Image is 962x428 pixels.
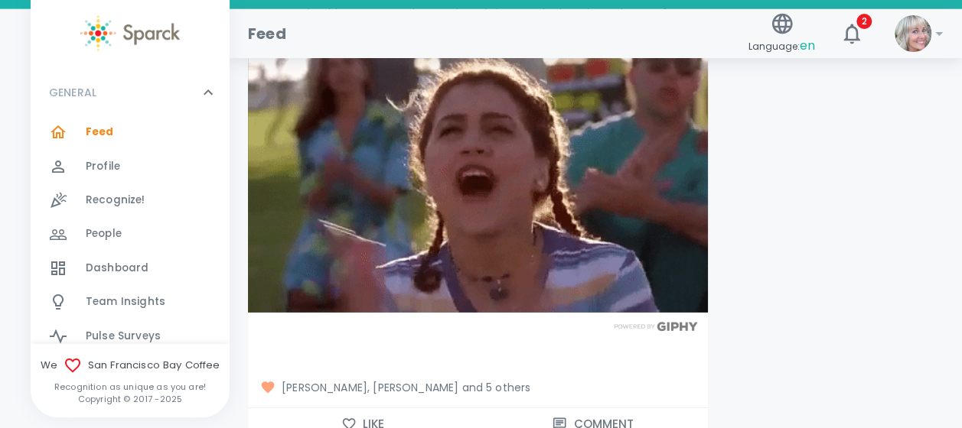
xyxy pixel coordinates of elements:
h1: Feed [248,21,286,46]
span: Profile [86,159,120,174]
img: Picture of Linda [895,15,931,52]
p: GENERAL [49,85,96,100]
img: Powered by GIPHY [610,322,702,332]
span: [PERSON_NAME], [PERSON_NAME] and 5 others [260,380,696,395]
a: Team Insights [31,285,230,319]
span: en [800,37,815,54]
img: Sparck logo [80,15,180,51]
span: Feed [86,125,114,140]
span: Dashboard [86,261,148,276]
p: Recognition as unique as you are! [31,381,230,393]
span: Pulse Surveys [86,329,161,344]
a: People [31,217,230,251]
a: Feed [31,115,230,149]
button: Language:en [742,7,821,61]
a: Profile [31,150,230,183]
span: We San Francisco Bay Coffee [31,356,230,374]
span: Recognize! [86,193,145,208]
span: Language: [748,36,815,57]
button: 2 [833,15,870,52]
div: GENERAL [31,70,230,115]
span: Team Insights [86,294,165,310]
span: 2 [856,14,872,29]
a: Pulse Surveys [31,319,230,353]
a: Recognize! [31,183,230,217]
span: People [86,226,122,242]
a: Sparck logo [31,15,230,51]
div: GENERAL [31,115,230,359]
a: Dashboard [31,251,230,285]
p: Copyright © 2017 - 2025 [31,393,230,405]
